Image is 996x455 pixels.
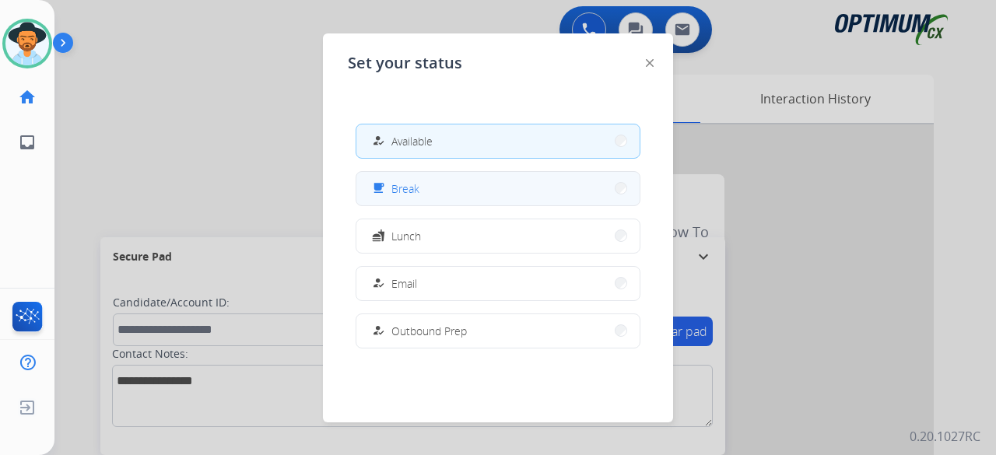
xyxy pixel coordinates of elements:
img: close-button [646,59,654,67]
span: Set your status [348,52,462,74]
mat-icon: home [18,88,37,107]
img: avatar [5,22,49,65]
button: Lunch [356,219,640,253]
button: Break [356,172,640,205]
span: Available [391,133,433,149]
span: Lunch [391,228,421,244]
button: Available [356,124,640,158]
span: Outbound Prep [391,323,467,339]
mat-icon: how_to_reg [372,135,385,148]
mat-icon: inbox [18,133,37,152]
mat-icon: free_breakfast [372,182,385,195]
button: Email [356,267,640,300]
span: Break [391,180,419,197]
p: 0.20.1027RC [910,427,980,446]
button: Outbound Prep [356,314,640,348]
mat-icon: how_to_reg [372,277,385,290]
mat-icon: fastfood [372,229,385,243]
mat-icon: how_to_reg [372,324,385,338]
span: Email [391,275,417,292]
